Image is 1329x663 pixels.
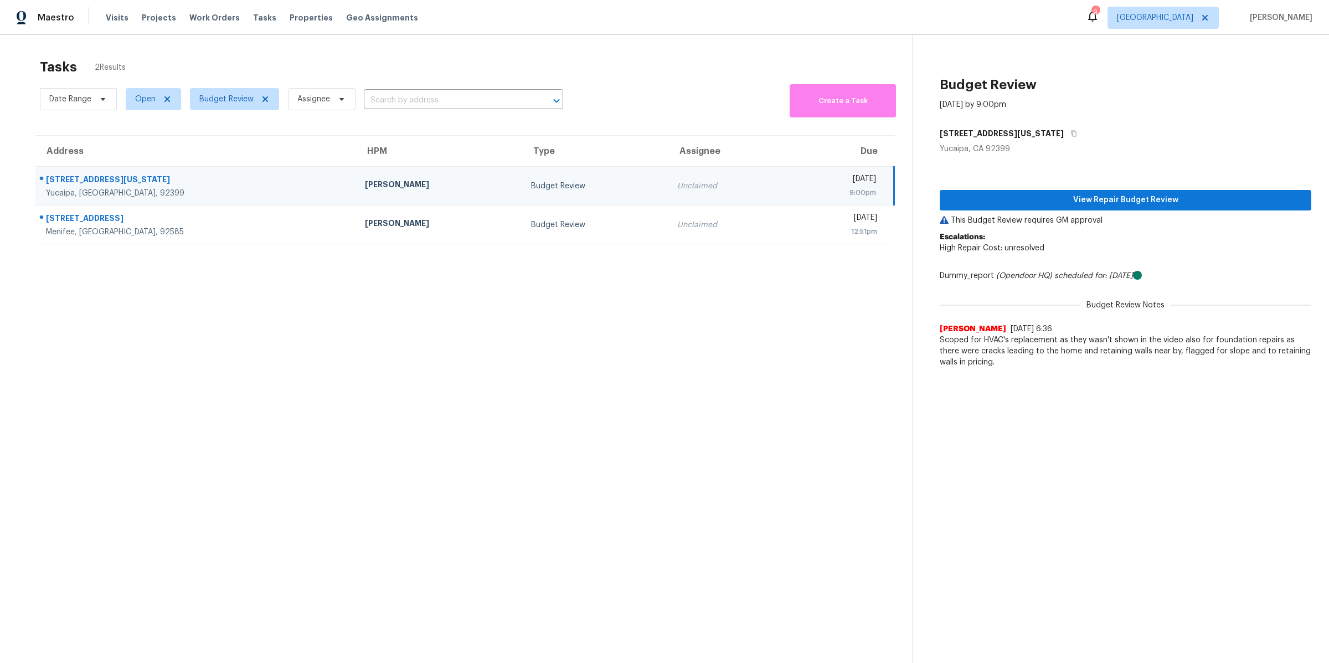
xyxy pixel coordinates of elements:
[38,12,74,23] span: Maestro
[531,219,660,230] div: Budget Review
[1091,7,1099,18] div: 9
[790,84,896,117] button: Create a Task
[940,335,1311,368] span: Scoped for HVAC's replacement as they wasn't shown in the video also for foundation repairs as th...
[795,212,877,226] div: [DATE]
[531,181,660,192] div: Budget Review
[106,12,128,23] span: Visits
[1117,12,1193,23] span: [GEOGRAPHIC_DATA]
[940,244,1044,252] span: High Repair Cost: unresolved
[940,323,1006,335] span: [PERSON_NAME]
[940,143,1311,155] div: Yucaipa, CA 92399
[365,218,514,232] div: [PERSON_NAME]
[46,227,347,238] div: Menifee, [GEOGRAPHIC_DATA], 92585
[40,61,77,73] h2: Tasks
[46,188,347,199] div: Yucaipa, [GEOGRAPHIC_DATA], 92399
[549,93,564,109] button: Open
[795,187,877,198] div: 9:00pm
[95,62,126,73] span: 2 Results
[677,219,776,230] div: Unclaimed
[199,94,254,105] span: Budget Review
[49,94,91,105] span: Date Range
[795,95,890,107] span: Create a Task
[364,92,532,109] input: Search by address
[46,213,347,227] div: [STREET_ADDRESS]
[1064,124,1079,143] button: Copy Address
[35,136,356,167] th: Address
[253,14,276,22] span: Tasks
[135,94,156,105] span: Open
[940,190,1311,210] button: View Repair Budget Review
[297,94,330,105] span: Assignee
[996,272,1052,280] i: (Opendoor HQ)
[940,128,1064,139] h5: [STREET_ADDRESS][US_STATE]
[949,193,1302,207] span: View Repair Budget Review
[940,99,1006,110] div: [DATE] by 9:00pm
[1080,300,1171,311] span: Budget Review Notes
[346,12,418,23] span: Geo Assignments
[940,270,1311,281] div: Dummy_report
[290,12,333,23] span: Properties
[522,136,668,167] th: Type
[46,174,347,188] div: [STREET_ADDRESS][US_STATE]
[189,12,240,23] span: Work Orders
[1011,325,1052,333] span: [DATE] 6:36
[356,136,523,167] th: HPM
[940,233,985,241] b: Escalations:
[1054,272,1133,280] i: scheduled for: [DATE]
[940,215,1311,226] p: This Budget Review requires GM approval
[786,136,894,167] th: Due
[365,179,514,193] div: [PERSON_NAME]
[142,12,176,23] span: Projects
[795,226,877,237] div: 12:51pm
[795,173,877,187] div: [DATE]
[668,136,785,167] th: Assignee
[940,79,1037,90] h2: Budget Review
[677,181,776,192] div: Unclaimed
[1245,12,1312,23] span: [PERSON_NAME]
